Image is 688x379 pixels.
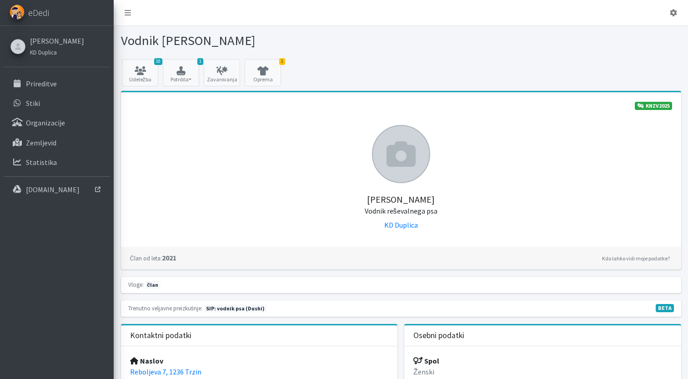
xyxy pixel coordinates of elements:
a: KD Duplica [30,46,84,57]
h3: Kontaktni podatki [130,331,191,340]
strong: 2021 [130,253,176,262]
p: Ženski [413,366,672,377]
a: Prireditve [4,75,110,93]
span: 1 [279,58,285,65]
a: Kdo lahko vidi moje podatke? [600,253,672,264]
a: Organizacije [4,114,110,132]
span: 1 [197,58,203,65]
strong: Spol [413,356,439,365]
span: V fazi razvoja [656,304,674,312]
a: [PERSON_NAME] [30,35,84,46]
small: Vodnik reševalnega psa [365,206,437,215]
small: KD Duplica [30,49,57,56]
button: 1 Potrdila [163,59,199,86]
strong: Naslov [130,356,163,365]
small: Član od leta: [130,254,162,262]
small: Trenutno veljavne preizkušnje: [128,304,202,312]
img: eDedi [10,5,25,20]
p: Organizacije [26,118,65,127]
p: Prireditve [26,79,57,88]
small: Vloge: [128,281,144,288]
p: Statistika [26,158,57,167]
a: Zemljevid [4,134,110,152]
a: 10 Udeležba [122,59,158,86]
a: Stiki [4,94,110,112]
span: Naslednja preizkušnja: pomlad 2026 [204,304,267,313]
a: 1 Oprema [245,59,281,86]
p: Stiki [26,99,40,108]
h1: Vodnik [PERSON_NAME] [121,33,398,49]
a: KD Duplica [384,220,418,229]
h5: [PERSON_NAME] [130,183,672,216]
span: eDedi [28,6,49,20]
h3: Osebni podatki [413,331,464,340]
a: Zavarovanja [204,59,240,86]
p: Zemljevid [26,138,56,147]
p: [DOMAIN_NAME] [26,185,80,194]
a: Reboljeva 7, 1236 Trzin [130,367,201,376]
a: KNZV2025 [635,102,672,110]
span: 10 [154,58,162,65]
a: Statistika [4,153,110,171]
a: [DOMAIN_NAME] [4,180,110,199]
span: član [145,281,161,289]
